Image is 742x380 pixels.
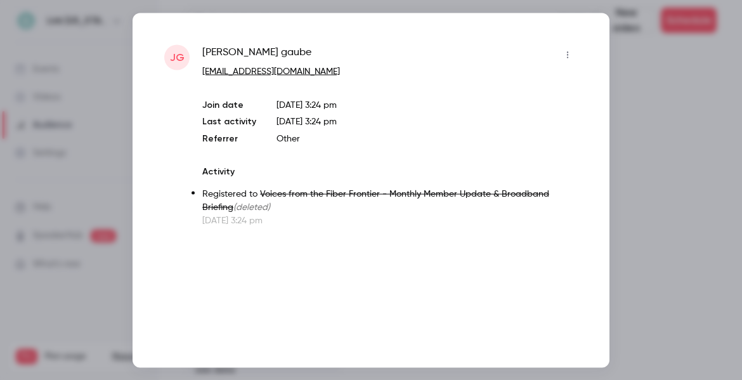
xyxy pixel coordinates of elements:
[202,67,340,75] a: [EMAIL_ADDRESS][DOMAIN_NAME]
[202,214,578,226] p: [DATE] 3:24 pm
[202,132,256,145] p: Referrer
[202,187,578,214] p: Registered to
[233,202,270,211] span: (deleted)
[202,189,549,211] span: Voices from the Fiber Frontier - Monthly Member Update & Broadband Briefing
[277,117,337,126] span: [DATE] 3:24 pm
[202,44,311,65] span: [PERSON_NAME] gaube
[202,98,256,111] p: Join date
[202,165,578,178] p: Activity
[277,132,578,145] p: Other
[277,98,578,111] p: [DATE] 3:24 pm
[170,49,185,65] span: jg
[202,115,256,128] p: Last activity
